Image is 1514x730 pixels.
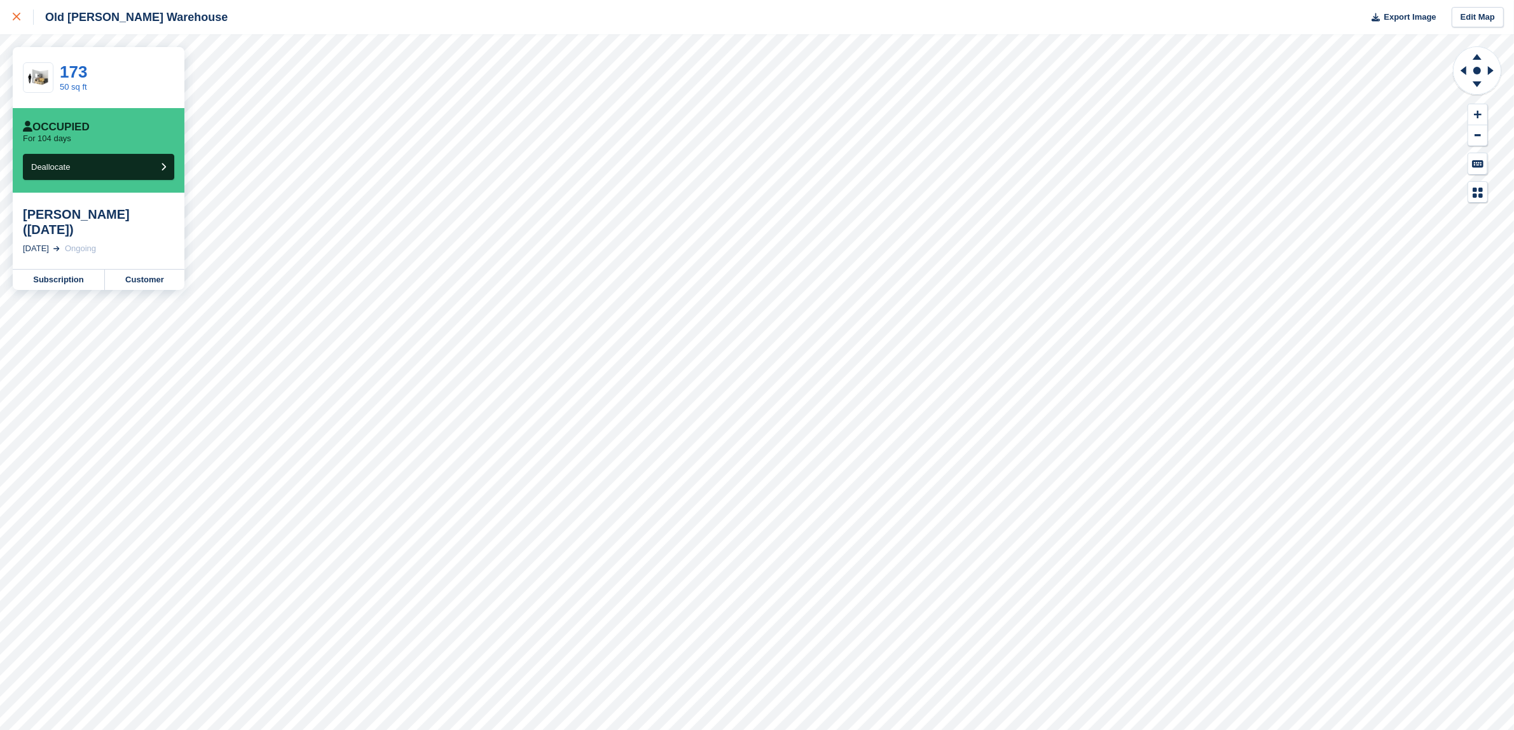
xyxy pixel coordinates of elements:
[23,121,90,134] div: Occupied
[23,154,174,180] button: Deallocate
[53,246,60,251] img: arrow-right-light-icn-cde0832a797a2874e46488d9cf13f60e5c3a73dbe684e267c42b8395dfbc2abf.svg
[1468,153,1487,174] button: Keyboard Shortcuts
[1384,11,1436,24] span: Export Image
[1468,104,1487,125] button: Zoom In
[23,134,71,144] p: For 104 days
[13,270,105,290] a: Subscription
[1468,125,1487,146] button: Zoom Out
[105,270,184,290] a: Customer
[60,62,87,81] a: 173
[23,207,174,237] div: [PERSON_NAME] ([DATE])
[24,67,53,89] img: 50-sqft-unit.jpg
[1468,182,1487,203] button: Map Legend
[1364,7,1436,28] button: Export Image
[1452,7,1504,28] a: Edit Map
[23,242,49,255] div: [DATE]
[65,242,96,255] div: Ongoing
[60,82,87,92] a: 50 sq ft
[31,162,70,172] span: Deallocate
[34,10,228,25] div: Old [PERSON_NAME] Warehouse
